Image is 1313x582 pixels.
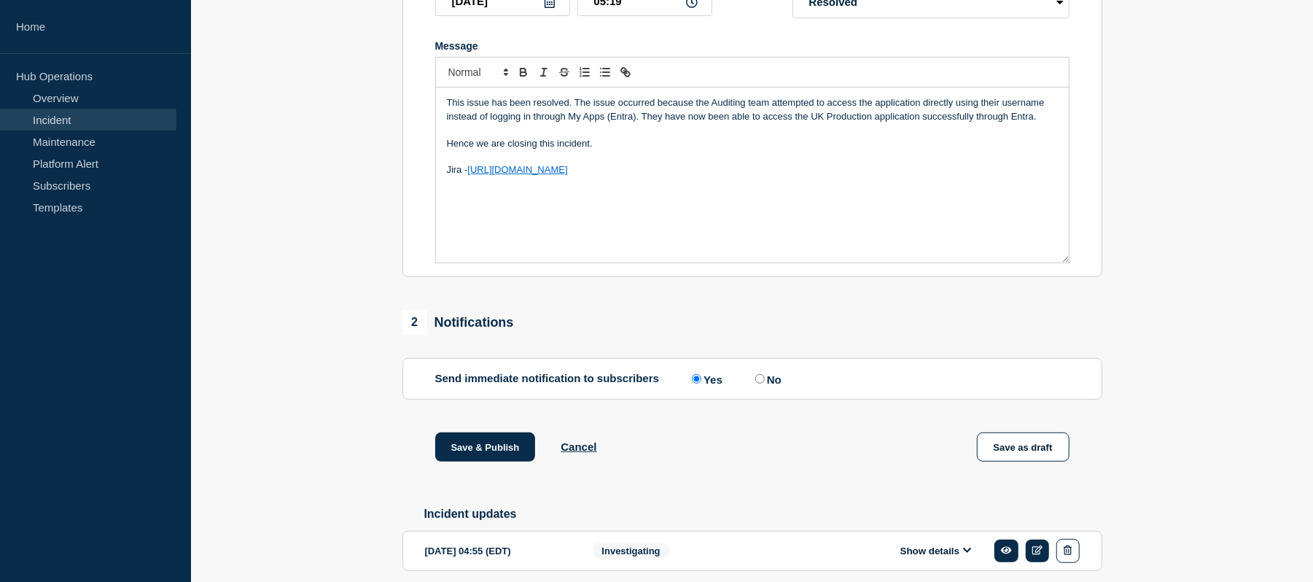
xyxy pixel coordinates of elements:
button: Show details [896,545,976,557]
span: Investigating [593,543,670,559]
button: Save & Publish [435,432,536,462]
div: Message [435,40,1070,52]
button: Toggle strikethrough text [554,63,574,81]
button: Toggle bold text [513,63,534,81]
span: 2 [402,310,427,335]
input: Yes [692,374,701,384]
p: Jira - [447,163,1058,176]
div: Message [436,88,1069,263]
button: Cancel [561,441,596,453]
p: Send immediate notification to subscribers [435,372,660,386]
span: Font size [442,63,513,81]
button: Toggle italic text [534,63,554,81]
p: This issue has been resolved. The issue occurred because the Auditing team attempted to access th... [447,96,1058,123]
label: No [752,372,782,386]
h2: Incident updates [424,508,1102,521]
div: Send immediate notification to subscribers [435,372,1070,386]
div: [DATE] 04:55 (EDT) [425,539,571,563]
button: Toggle ordered list [574,63,595,81]
label: Yes [688,372,722,386]
button: Save as draft [977,432,1070,462]
input: No [755,374,765,384]
a: [URL][DOMAIN_NAME] [467,164,567,175]
button: Toggle link [615,63,636,81]
button: Toggle bulleted list [595,63,615,81]
p: Hence we are closing this incident. [447,137,1058,150]
div: Notifications [402,310,514,335]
